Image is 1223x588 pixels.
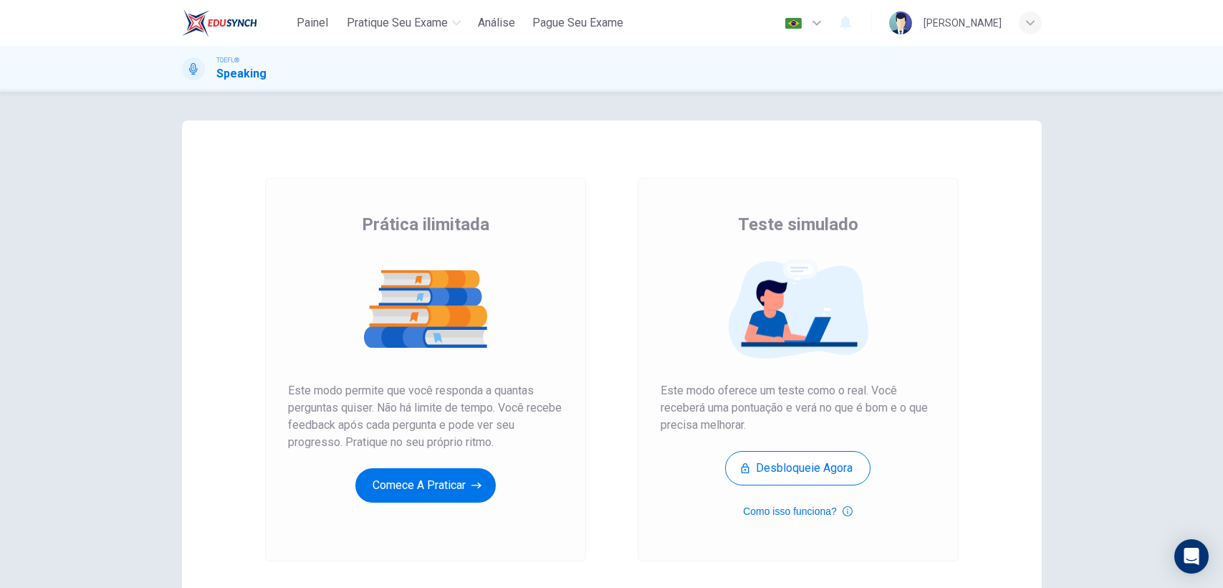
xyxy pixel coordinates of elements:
[661,382,936,434] span: Este modo oferece um teste como o real. Você receberá uma pontuação e verá no que é bom e o que p...
[532,14,623,32] span: Pague Seu Exame
[297,14,328,32] span: Painel
[355,468,496,503] button: Comece a praticar
[738,213,858,236] span: Teste simulado
[785,18,802,29] img: pt
[472,10,521,36] button: Análise
[347,14,448,32] span: Pratique seu exame
[182,9,290,37] a: EduSynch logo
[725,451,871,485] button: Desbloqueie agora
[889,11,912,34] img: Profile picture
[289,10,335,36] button: Painel
[478,14,515,32] span: Análise
[743,503,853,520] button: Como isso funciona?
[182,9,257,37] img: EduSynch logo
[362,213,489,236] span: Prática ilimitada
[924,14,1002,32] div: [PERSON_NAME]
[216,65,267,82] h1: Speaking
[288,382,563,451] span: Este modo permite que você responda a quantas perguntas quiser. Não há limite de tempo. Você rece...
[1174,539,1209,574] div: Open Intercom Messenger
[341,10,466,36] button: Pratique seu exame
[527,10,629,36] button: Pague Seu Exame
[216,55,239,65] span: TOEFL®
